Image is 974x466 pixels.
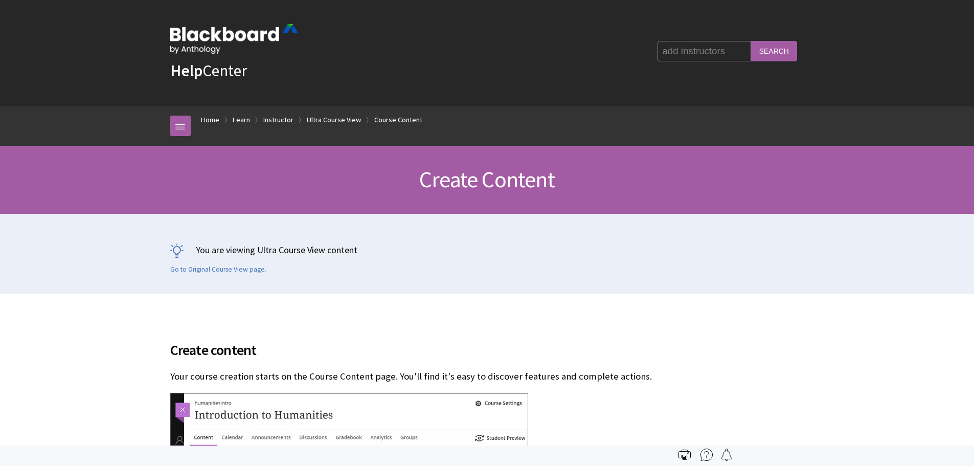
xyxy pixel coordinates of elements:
img: Blackboard by Anthology [170,24,298,54]
input: Search [751,41,797,61]
p: You are viewing Ultra Course View content [170,243,804,256]
a: Instructor [263,114,293,126]
a: Learn [233,114,250,126]
img: Follow this page [720,449,733,461]
img: More help [700,449,713,461]
a: HelpCenter [170,60,247,81]
a: Go to Original Course View page. [170,265,266,274]
span: Create Content [419,165,555,193]
strong: Help [170,60,202,81]
p: Your course creation starts on the Course Content page. You'll find it's easy to discover feature... [170,370,804,383]
span: Create content [170,339,804,361]
img: Print [678,449,691,461]
a: Course Content [374,114,422,126]
a: Ultra Course View [307,114,361,126]
a: Home [201,114,219,126]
